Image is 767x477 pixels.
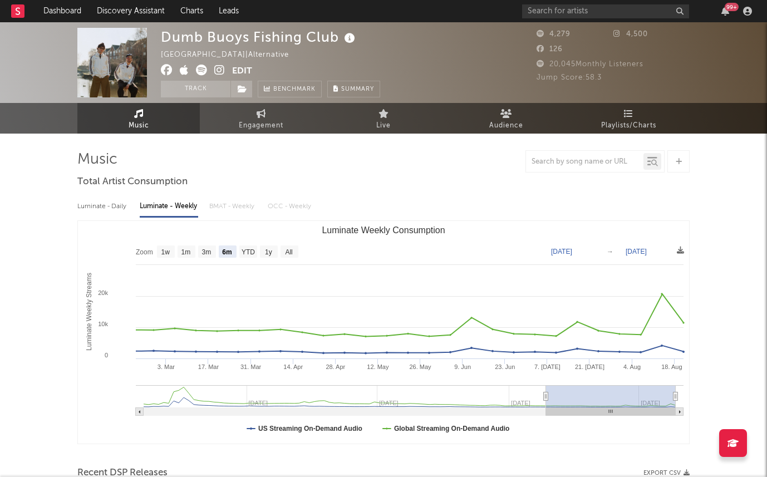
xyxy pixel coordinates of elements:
text: Global Streaming On-Demand Audio [394,425,510,432]
text: 3m [202,248,212,256]
span: Summary [341,86,374,92]
text: 21. [DATE] [575,363,604,370]
text: 26. May [409,363,431,370]
span: Audience [489,119,523,132]
text: 4. Aug [623,363,641,370]
text: Luminate Weekly Consumption [322,225,445,235]
input: Search for artists [522,4,689,18]
text: 12. May [367,363,389,370]
input: Search by song name or URL [526,158,643,166]
button: Export CSV [643,470,690,476]
span: Music [129,119,149,132]
text: 23. Jun [495,363,515,370]
text: All [285,248,292,256]
text: 9. Jun [454,363,471,370]
text: YTD [242,248,255,256]
text: US Streaming On-Demand Audio [258,425,362,432]
text: 31. Mar [240,363,262,370]
button: Edit [232,65,252,78]
span: Benchmark [273,83,316,96]
text: Zoom [136,248,153,256]
a: Music [77,103,200,134]
span: Total Artist Consumption [77,175,188,189]
span: Playlists/Charts [601,119,656,132]
button: Track [161,81,230,97]
span: Engagement [239,119,283,132]
text: 6m [222,248,232,256]
text: 28. Apr [326,363,345,370]
span: 4,279 [537,31,571,38]
button: Summary [327,81,380,97]
text: 7. [DATE] [534,363,560,370]
div: Luminate - Daily [77,197,129,216]
div: [GEOGRAPHIC_DATA] | Alternative [161,48,302,62]
text: 20k [98,289,108,296]
a: Benchmark [258,81,322,97]
svg: Luminate Weekly Consumption [78,221,689,444]
text: 1y [265,248,272,256]
text: 10k [98,321,108,327]
span: Live [376,119,391,132]
text: → [607,248,613,255]
a: Live [322,103,445,134]
a: Playlists/Charts [567,103,690,134]
div: Dumb Buoys Fishing Club [161,28,358,46]
div: 99 + [725,3,739,11]
span: 126 [537,46,563,53]
text: 18. Aug [661,363,682,370]
text: [DATE] [626,248,647,255]
span: 20,045 Monthly Listeners [537,61,643,68]
div: Luminate - Weekly [140,197,198,216]
text: 0 [105,352,108,358]
text: [DATE] [551,248,572,255]
text: Luminate Weekly Streams [85,273,93,351]
button: 99+ [721,7,729,16]
span: 4,500 [613,31,648,38]
text: 17. Mar [198,363,219,370]
a: Engagement [200,103,322,134]
text: 14. Apr [283,363,303,370]
text: 1w [161,248,170,256]
text: 1m [181,248,191,256]
text: 3. Mar [158,363,175,370]
a: Audience [445,103,567,134]
span: Jump Score: 58.3 [537,74,602,81]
